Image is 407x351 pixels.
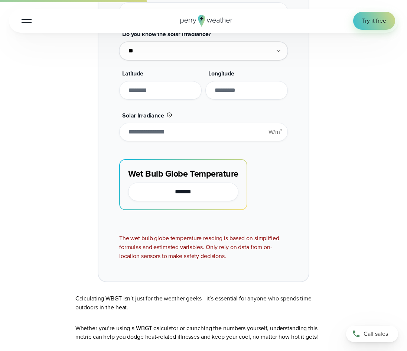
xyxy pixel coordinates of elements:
[353,12,395,30] a: Try it free
[208,69,234,78] span: Longitude
[75,324,332,342] p: Whether you’re using a WBGT calculator or crunching the numbers yourself, understanding this metr...
[346,326,398,342] a: Call sales
[122,111,164,120] span: Solar Irradiance
[122,30,211,38] span: Do you know the solar irradiance?
[119,234,288,261] div: The wet bulb globe temperature reading is based on simplified formulas and estimated variables. O...
[122,69,143,78] span: Latitude
[364,329,388,338] span: Call sales
[362,16,386,25] span: Try it free
[75,294,332,312] p: Calculating WBGT isn’t just for the weather geeks—it’s essential for anyone who spends time outdo...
